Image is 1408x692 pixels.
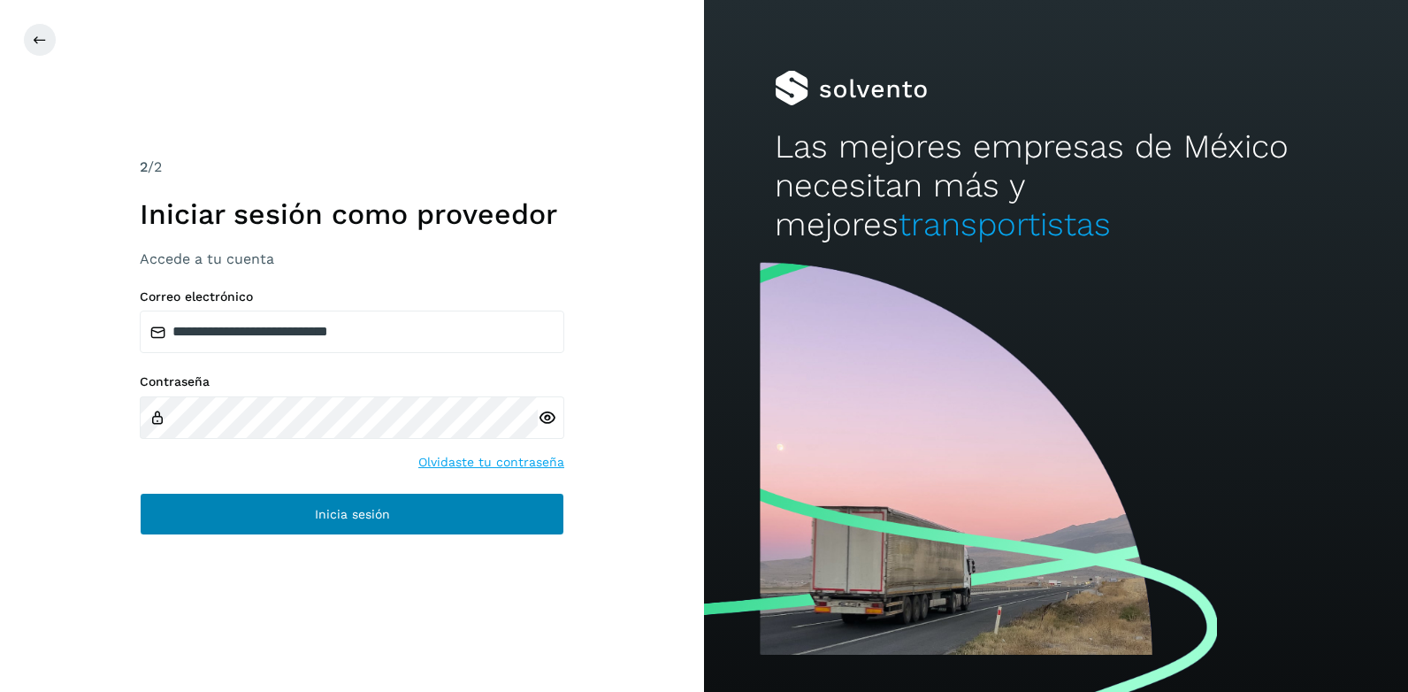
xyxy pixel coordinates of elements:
span: Inicia sesión [315,508,390,520]
span: 2 [140,158,148,175]
div: /2 [140,157,564,178]
h2: Las mejores empresas de México necesitan más y mejores [775,127,1338,245]
a: Olvidaste tu contraseña [418,453,564,472]
h3: Accede a tu cuenta [140,250,564,267]
span: transportistas [899,205,1111,243]
button: Inicia sesión [140,493,564,535]
label: Correo electrónico [140,289,564,304]
label: Contraseña [140,374,564,389]
h1: Iniciar sesión como proveedor [140,197,564,231]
